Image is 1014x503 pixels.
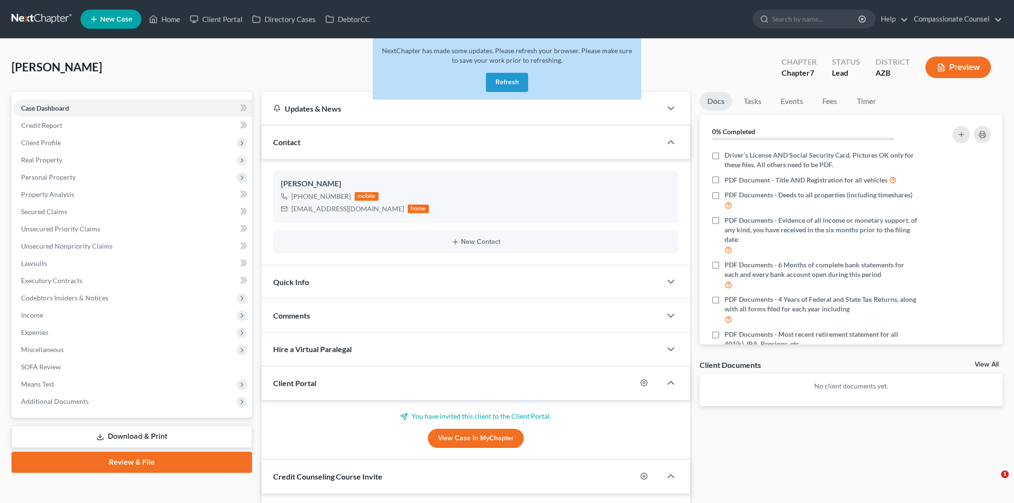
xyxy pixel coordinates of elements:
[21,104,69,112] span: Case Dashboard
[291,192,351,201] div: [PHONE_NUMBER]
[21,311,43,319] span: Income
[273,277,309,286] span: Quick Info
[13,220,252,238] a: Unsecured Priority Claims
[408,205,429,213] div: home
[21,397,89,405] span: Additional Documents
[981,470,1004,493] iframe: Intercom live chat
[782,57,817,68] div: Chapter
[772,10,860,28] input: Search by name...
[321,11,375,28] a: DebtorCC
[876,57,910,68] div: District
[832,68,860,79] div: Lead
[273,137,300,147] span: Contact
[876,68,910,79] div: AZB
[21,276,82,285] span: Executory Contracts
[700,92,732,111] a: Docs
[725,260,919,279] span: PDF Documents - 6 Months of complete bank statements for each and every bank account open during ...
[273,344,352,354] span: Hire a Virtual Paralegal
[273,378,316,388] span: Client Portal
[281,238,671,246] button: New Contact
[725,330,919,349] span: PDF Documents - Most recent retirement statement for all 401(k), IRA, Pensions, etc.
[700,360,761,370] div: Client Documents
[909,11,1002,28] a: Compassionate Counsel
[975,361,999,368] a: View All
[13,203,252,220] a: Secured Claims
[21,173,76,181] span: Personal Property
[273,472,382,481] span: Credit Counseling Course Invite
[13,358,252,376] a: SOFA Review
[725,190,912,200] span: PDF Documents - Deeds to all properties (including timeshares)
[382,46,632,64] span: NextChapter has made some updates. Please refresh your browser. Please make sure to save your wor...
[13,255,252,272] a: Lawsuits
[736,92,769,111] a: Tasks
[21,363,61,371] span: SOFA Review
[725,150,919,170] span: Driver’s License AND Social Security Card. Pictures OK only for these files. All others need to b...
[21,328,48,336] span: Expenses
[21,207,67,216] span: Secured Claims
[21,380,54,388] span: Means Test
[21,294,108,302] span: Codebtors Insiders & Notices
[281,178,671,190] div: [PERSON_NAME]
[925,57,991,78] button: Preview
[21,242,113,250] span: Unsecured Nonpriority Claims
[273,412,679,421] p: You have invited this client to the Client Portal.
[12,60,102,74] span: [PERSON_NAME]
[21,190,74,198] span: Property Analysis
[13,238,252,255] a: Unsecured Nonpriority Claims
[13,272,252,289] a: Executory Contracts
[725,295,919,314] span: PDF Documents - 4 Years of Federal and State Tax Returns, along with all forms filed for each yea...
[291,204,404,214] div: [EMAIL_ADDRESS][DOMAIN_NAME]
[712,127,755,136] strong: 0% Completed
[21,345,64,354] span: Miscellaneous
[810,68,814,77] span: 7
[144,11,185,28] a: Home
[355,192,379,201] div: mobile
[815,92,845,111] a: Fees
[832,57,860,68] div: Status
[21,225,100,233] span: Unsecured Priority Claims
[21,259,47,267] span: Lawsuits
[273,311,310,320] span: Comments
[12,452,252,473] a: Review & File
[13,100,252,117] a: Case Dashboard
[247,11,321,28] a: Directory Cases
[185,11,247,28] a: Client Portal
[725,216,919,244] span: PDF Documents - Evidence of all income or monetary support, of any kind, you have received in the...
[773,92,811,111] a: Events
[12,425,252,448] a: Download & Print
[13,186,252,203] a: Property Analysis
[21,121,62,129] span: Credit Report
[273,103,650,114] div: Updates & News
[782,68,817,79] div: Chapter
[1001,470,1009,478] span: 1
[849,92,884,111] a: Timer
[100,16,132,23] span: New Case
[21,138,61,147] span: Client Profile
[707,381,995,391] p: No client documents yet.
[486,73,528,92] button: Refresh
[725,175,887,185] span: PDF Document - Title AND Registration for all vehicles
[428,429,524,448] a: View Case in MyChapter
[21,156,62,164] span: Real Property
[876,11,908,28] a: Help
[13,117,252,134] a: Credit Report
